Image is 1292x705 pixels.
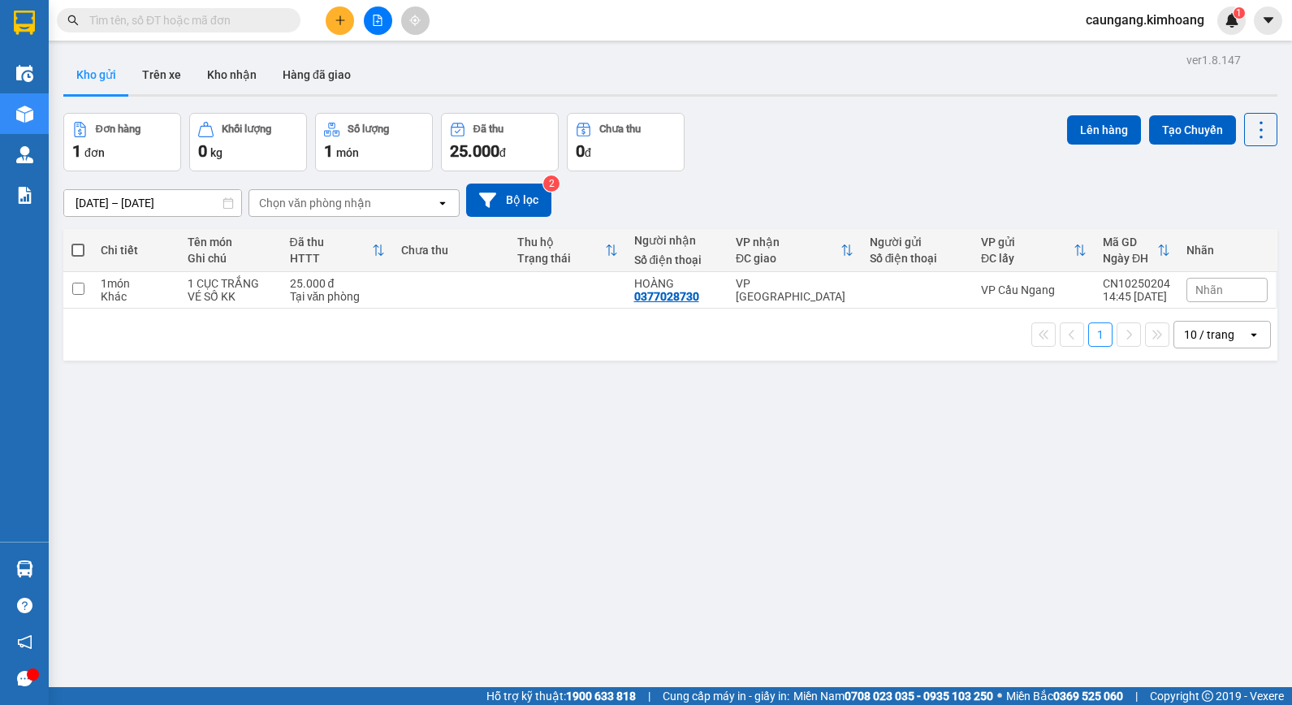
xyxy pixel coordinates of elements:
div: Người gửi [870,236,965,249]
button: Khối lượng0kg [189,113,307,171]
span: món [336,146,359,159]
div: ĐC giao [736,252,840,265]
div: 25.000 đ [290,277,385,290]
div: Tên món [188,236,273,249]
span: Hỗ trợ kỹ thuật: [486,687,636,705]
img: warehouse-icon [16,65,33,82]
div: Đã thu [473,123,503,135]
div: Đơn hàng [96,123,140,135]
div: Tại văn phòng [290,290,385,303]
button: Kho nhận [194,55,270,94]
span: Miền Bắc [1006,687,1123,705]
th: Toggle SortBy [509,229,625,272]
button: aim [401,6,430,35]
span: Miền Nam [793,687,993,705]
div: Chưa thu [599,123,641,135]
button: 1 [1088,322,1113,347]
img: warehouse-icon [16,560,33,577]
button: Tạo Chuyến [1149,115,1236,145]
div: Chưa thu [401,244,501,257]
span: 25.000 [450,141,499,161]
div: HOÀNG [634,277,720,290]
span: đơn [84,146,105,159]
span: 1 [1236,7,1242,19]
input: Tìm tên, số ĐT hoặc mã đơn [89,11,281,29]
span: caungang.kimhoang [1073,10,1217,30]
button: Đơn hàng1đơn [63,113,181,171]
th: Toggle SortBy [973,229,1095,272]
sup: 2 [543,175,560,192]
div: Nhãn [1186,244,1268,257]
div: Mã GD [1103,236,1157,249]
div: VP [GEOGRAPHIC_DATA] [736,277,853,303]
div: Đã thu [290,236,372,249]
div: Người nhận [634,234,720,247]
div: ĐC lấy [981,252,1074,265]
div: Ghi chú [188,252,273,265]
span: kg [210,146,223,159]
div: VP gửi [981,236,1074,249]
input: Select a date range. [64,190,241,216]
span: caret-down [1261,13,1276,28]
div: VP nhận [736,236,840,249]
button: Hàng đã giao [270,55,364,94]
div: 10 / trang [1184,327,1234,343]
div: Khác [101,290,171,303]
div: CN10250204 [1103,277,1170,290]
div: HTTT [290,252,372,265]
span: search [67,15,79,26]
div: ver 1.8.147 [1186,51,1241,69]
span: Nhãn [1195,283,1223,296]
img: warehouse-icon [16,146,33,163]
span: 1 [324,141,333,161]
span: notification [17,634,32,650]
th: Toggle SortBy [282,229,393,272]
strong: 0708 023 035 - 0935 103 250 [845,690,993,703]
button: file-add [364,6,392,35]
span: message [17,671,32,686]
span: 0 [576,141,585,161]
button: Kho gửi [63,55,129,94]
button: Số lượng1món [315,113,433,171]
span: đ [585,146,591,159]
img: solution-icon [16,187,33,204]
div: Chi tiết [101,244,171,257]
strong: 0369 525 060 [1053,690,1123,703]
span: 1 [72,141,81,161]
div: Khối lượng [222,123,271,135]
div: Trạng thái [517,252,604,265]
strong: 1900 633 818 [566,690,636,703]
div: Số điện thoại [634,253,720,266]
div: 14:45 [DATE] [1103,290,1170,303]
div: Chọn văn phòng nhận [259,195,371,211]
span: 0 [198,141,207,161]
sup: 1 [1234,7,1245,19]
svg: open [1247,328,1260,341]
span: question-circle [17,598,32,613]
svg: open [436,197,449,210]
span: | [648,687,650,705]
div: Thu hộ [517,236,604,249]
span: | [1135,687,1138,705]
div: Số lượng [348,123,389,135]
img: icon-new-feature [1225,13,1239,28]
button: Chưa thu0đ [567,113,685,171]
button: Đã thu25.000đ [441,113,559,171]
div: VP Cầu Ngang [981,283,1087,296]
th: Toggle SortBy [1095,229,1178,272]
div: Ngày ĐH [1103,252,1157,265]
div: 1 CỤC TRẮNG VÉ SỐ KK [188,277,273,303]
img: warehouse-icon [16,106,33,123]
span: copyright [1202,690,1213,702]
span: aim [409,15,421,26]
span: Cung cấp máy in - giấy in: [663,687,789,705]
span: đ [499,146,506,159]
img: logo-vxr [14,11,35,35]
button: Lên hàng [1067,115,1141,145]
div: Số điện thoại [870,252,965,265]
span: ⚪️ [997,693,1002,699]
button: plus [326,6,354,35]
button: Trên xe [129,55,194,94]
div: 0377028730 [634,290,699,303]
div: 1 món [101,277,171,290]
